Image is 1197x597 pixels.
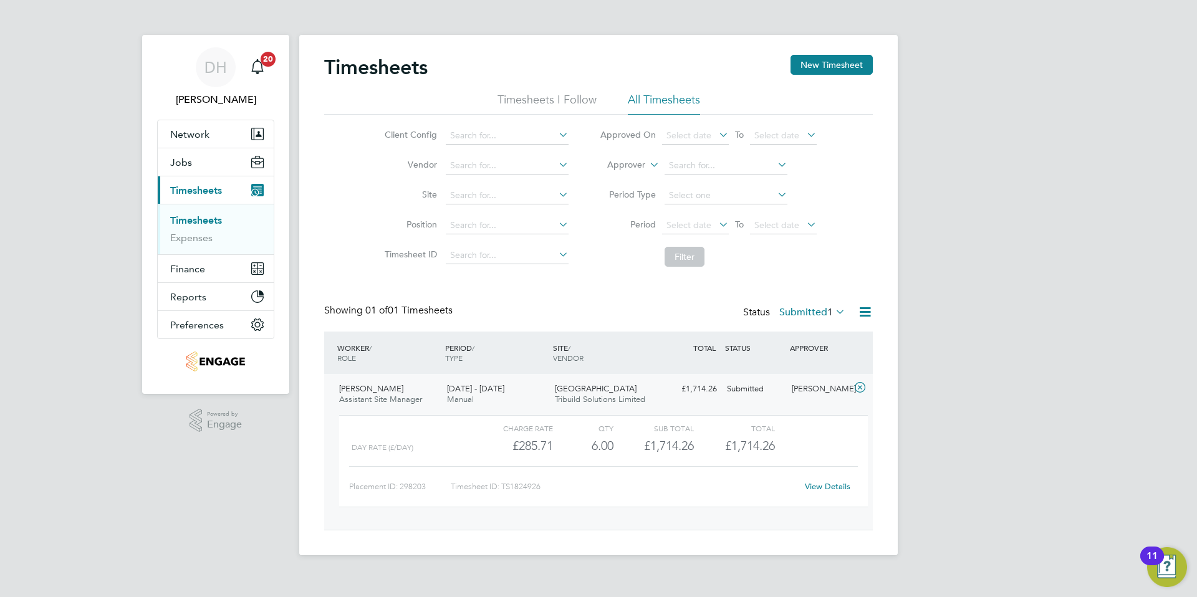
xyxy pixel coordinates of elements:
[365,304,388,317] span: 01 of
[352,443,413,452] span: Day rate (£/day)
[369,343,372,353] span: /
[207,409,242,419] span: Powered by
[628,92,700,115] li: All Timesheets
[245,47,270,87] a: 20
[743,304,848,322] div: Status
[381,159,437,170] label: Vendor
[665,247,704,267] button: Filter
[381,189,437,200] label: Site
[725,438,775,453] span: £1,714.26
[170,291,206,303] span: Reports
[779,306,845,318] label: Submitted
[694,421,774,436] div: Total
[170,156,192,168] span: Jobs
[472,343,474,353] span: /
[613,421,694,436] div: Sub Total
[170,214,222,226] a: Timesheets
[550,337,658,369] div: SITE
[473,421,553,436] div: Charge rate
[446,187,569,204] input: Search for...
[186,351,244,371] img: tribuildsolutions-logo-retina.png
[787,379,852,399] div: [PERSON_NAME]
[693,343,716,353] span: TOTAL
[261,52,276,67] span: 20
[589,159,645,171] label: Approver
[170,184,222,196] span: Timesheets
[170,232,213,244] a: Expenses
[498,92,597,115] li: Timesheets I Follow
[827,306,833,318] span: 1
[553,421,613,436] div: QTY
[381,219,437,230] label: Position
[553,436,613,456] div: 6.00
[613,436,694,456] div: £1,714.26
[157,351,274,371] a: Go to home page
[170,263,205,275] span: Finance
[447,394,474,404] span: Manual
[1147,547,1187,587] button: Open Resource Center, 11 new notifications
[349,477,451,497] div: Placement ID: 298203
[731,127,748,143] span: To
[158,255,274,282] button: Finance
[442,337,550,369] div: PERIOD
[158,176,274,204] button: Timesheets
[207,419,242,430] span: Engage
[446,247,569,264] input: Search for...
[365,304,453,317] span: 01 Timesheets
[805,481,850,492] a: View Details
[555,383,637,394] span: [GEOGRAPHIC_DATA]
[666,219,711,231] span: Select date
[157,47,274,107] a: DH[PERSON_NAME]
[158,120,274,148] button: Network
[600,129,656,140] label: Approved On
[158,204,274,254] div: Timesheets
[447,383,504,394] span: [DATE] - [DATE]
[1147,556,1158,572] div: 11
[791,55,873,75] button: New Timesheet
[339,394,422,404] span: Assistant Site Manager
[722,379,787,399] div: Submitted
[158,283,274,310] button: Reports
[451,477,797,497] div: Timesheet ID: TS1824926
[381,249,437,260] label: Timesheet ID
[445,353,463,363] span: TYPE
[731,216,748,232] span: To
[190,409,243,432] a: Powered byEngage
[334,337,442,369] div: WORKER
[666,130,711,141] span: Select date
[665,187,787,204] input: Select one
[787,337,852,359] div: APPROVER
[600,189,656,200] label: Period Type
[754,130,799,141] span: Select date
[170,319,224,331] span: Preferences
[657,379,722,399] div: £1,714.26
[600,219,656,230] label: Period
[473,436,553,456] div: £285.71
[324,304,455,317] div: Showing
[170,128,209,140] span: Network
[204,59,227,75] span: DH
[555,394,645,404] span: Tribuild Solutions Limited
[142,35,289,394] nav: Main navigation
[381,129,437,140] label: Client Config
[158,311,274,338] button: Preferences
[158,148,274,176] button: Jobs
[157,92,274,107] span: Dean Holliday
[553,353,584,363] span: VENDOR
[339,383,403,394] span: [PERSON_NAME]
[446,217,569,234] input: Search for...
[446,127,569,145] input: Search for...
[665,157,787,174] input: Search for...
[337,353,356,363] span: ROLE
[568,343,570,353] span: /
[754,219,799,231] span: Select date
[722,337,787,359] div: STATUS
[446,157,569,174] input: Search for...
[324,55,428,80] h2: Timesheets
